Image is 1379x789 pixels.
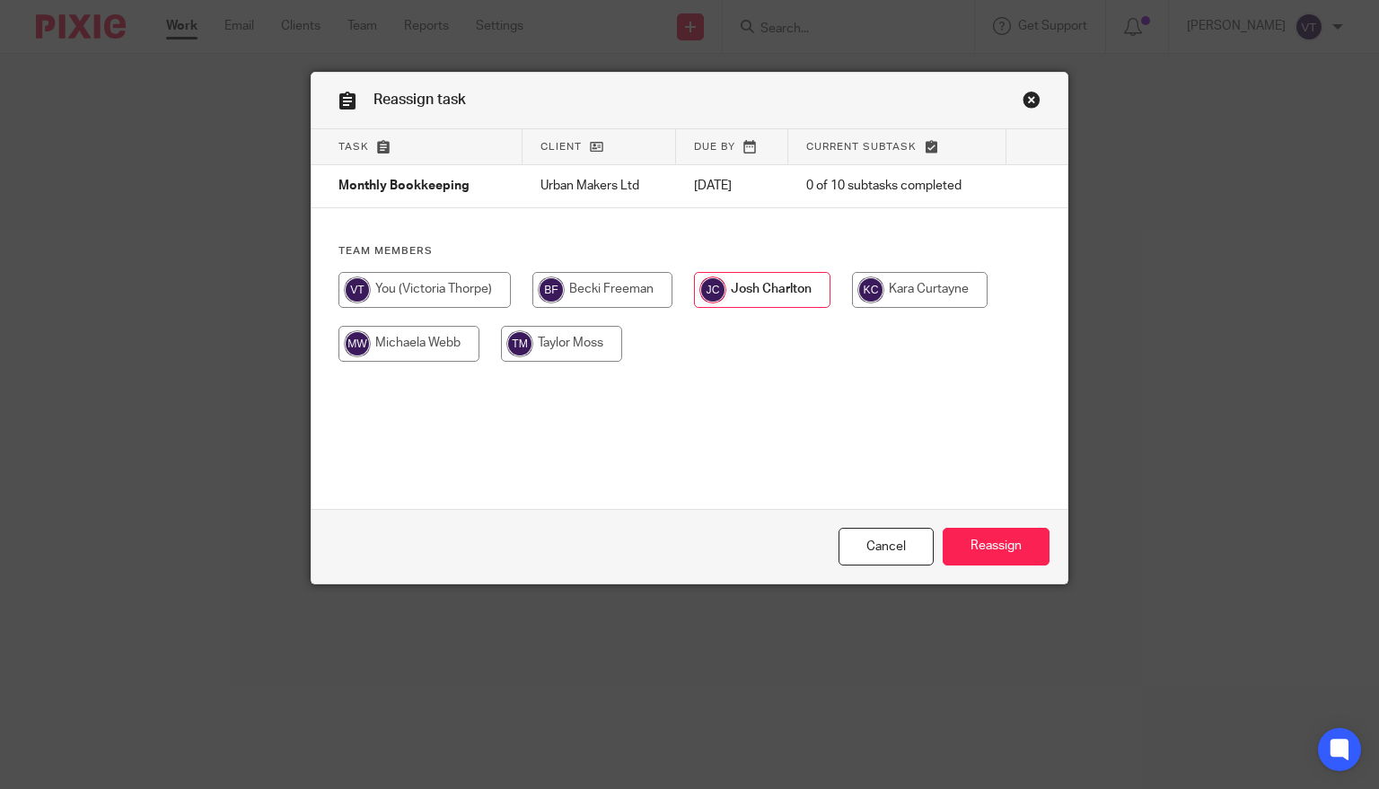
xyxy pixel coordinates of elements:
[839,528,934,566] a: Close this dialog window
[540,142,582,152] span: Client
[943,528,1050,566] input: Reassign
[806,142,917,152] span: Current subtask
[338,180,470,193] span: Monthly Bookkeeping
[338,142,369,152] span: Task
[338,244,1041,259] h4: Team members
[694,177,770,195] p: [DATE]
[694,142,735,152] span: Due by
[373,92,466,107] span: Reassign task
[1023,91,1041,115] a: Close this dialog window
[788,165,1006,208] td: 0 of 10 subtasks completed
[540,177,658,195] p: Urban Makers Ltd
